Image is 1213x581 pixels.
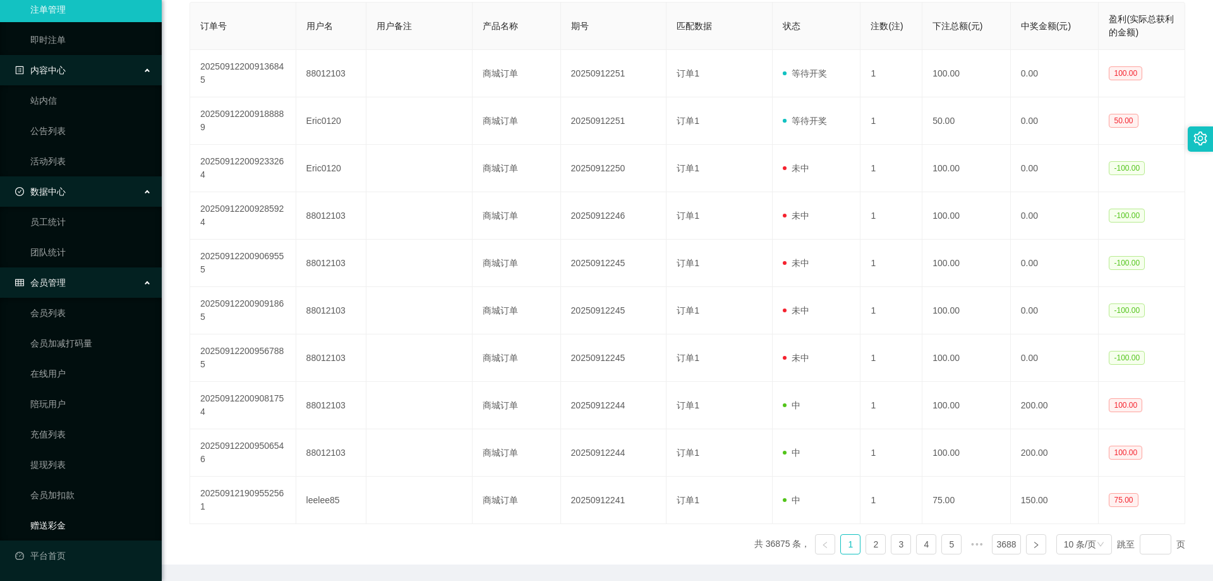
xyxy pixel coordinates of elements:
td: 1 [860,50,922,97]
td: 1 [860,97,922,145]
li: 向后 5 页 [967,534,987,554]
a: 提现列表 [30,452,152,477]
a: 团队统计 [30,240,152,265]
span: 注数(注) [871,21,903,31]
span: 75.00 [1109,493,1138,507]
span: 100.00 [1109,446,1142,460]
span: 订单1 [677,211,699,221]
td: 202509122009567885 [190,334,296,382]
td: 88012103 [296,429,367,477]
td: 商城订单 [473,192,561,240]
span: 订单1 [677,258,699,268]
span: ••• [967,534,987,554]
span: 中 [783,448,800,458]
a: 会员加扣款 [30,482,152,508]
i: 图标: left [821,541,829,549]
td: 100.00 [922,145,1011,192]
td: 20250912244 [561,429,667,477]
td: Eric0120 [296,97,367,145]
span: 中 [783,400,800,410]
span: -100.00 [1109,256,1145,270]
div: 10 条/页 [1064,535,1096,554]
td: 202509122009188889 [190,97,296,145]
td: 0.00 [1011,50,1099,97]
span: 用户名 [306,21,333,31]
span: 会员管理 [15,278,66,288]
span: 等待开奖 [783,68,827,78]
span: 未中 [783,305,809,315]
span: 状态 [783,21,800,31]
li: 5 [941,534,962,554]
a: 5 [942,535,961,554]
a: 图标: dashboard平台首页 [15,543,152,568]
td: 20250912245 [561,287,667,334]
span: 订单1 [677,305,699,315]
span: -100.00 [1109,303,1145,317]
td: 0.00 [1011,97,1099,145]
span: 未中 [783,258,809,268]
td: 商城订单 [473,50,561,97]
td: 1 [860,334,922,382]
span: 数据中心 [15,187,66,197]
td: 1 [860,477,922,524]
td: 88012103 [296,287,367,334]
span: 期号 [571,21,589,31]
td: 100.00 [922,382,1011,429]
td: 1 [860,382,922,429]
td: 商城订单 [473,240,561,287]
li: 3 [891,534,911,554]
span: -100.00 [1109,161,1145,175]
td: 100.00 [922,50,1011,97]
li: 下一页 [1026,534,1046,554]
td: 20250912246 [561,192,667,240]
td: 88012103 [296,192,367,240]
a: 3688 [993,535,1020,554]
span: 未中 [783,211,809,221]
a: 公告列表 [30,118,152,144]
td: 0.00 [1011,192,1099,240]
td: 1 [860,287,922,334]
td: 100.00 [922,287,1011,334]
td: 商城订单 [473,145,561,192]
td: 1 [860,145,922,192]
td: 100.00 [922,240,1011,287]
td: 202509122009506546 [190,429,296,477]
td: 商城订单 [473,477,561,524]
i: 图标: table [15,278,24,287]
span: 产品名称 [483,21,518,31]
span: 订单1 [677,353,699,363]
td: leelee85 [296,477,367,524]
a: 会员加减打码量 [30,331,152,356]
td: 88012103 [296,240,367,287]
td: 88012103 [296,50,367,97]
td: 88012103 [296,382,367,429]
td: 1 [860,192,922,240]
span: 订单1 [677,68,699,78]
td: 1 [860,240,922,287]
td: 202509122009233264 [190,145,296,192]
a: 4 [917,535,936,554]
span: 匹配数据 [677,21,712,31]
span: 100.00 [1109,398,1142,412]
span: 中 [783,495,800,505]
td: 202509122009136845 [190,50,296,97]
li: 1 [840,534,860,554]
td: 商城订单 [473,287,561,334]
td: 202509122009081754 [190,382,296,429]
td: 202509122009091865 [190,287,296,334]
a: 即时注单 [30,27,152,52]
span: 盈利(实际总获利的金额) [1109,14,1174,37]
span: 未中 [783,163,809,173]
a: 2 [866,535,885,554]
a: 赠送彩金 [30,513,152,538]
td: 0.00 [1011,145,1099,192]
span: 订单1 [677,448,699,458]
span: 100.00 [1109,66,1142,80]
span: 等待开奖 [783,116,827,126]
td: Eric0120 [296,145,367,192]
a: 充值列表 [30,422,152,447]
span: 50.00 [1109,114,1138,128]
a: 员工统计 [30,209,152,235]
td: 0.00 [1011,240,1099,287]
td: 100.00 [922,334,1011,382]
